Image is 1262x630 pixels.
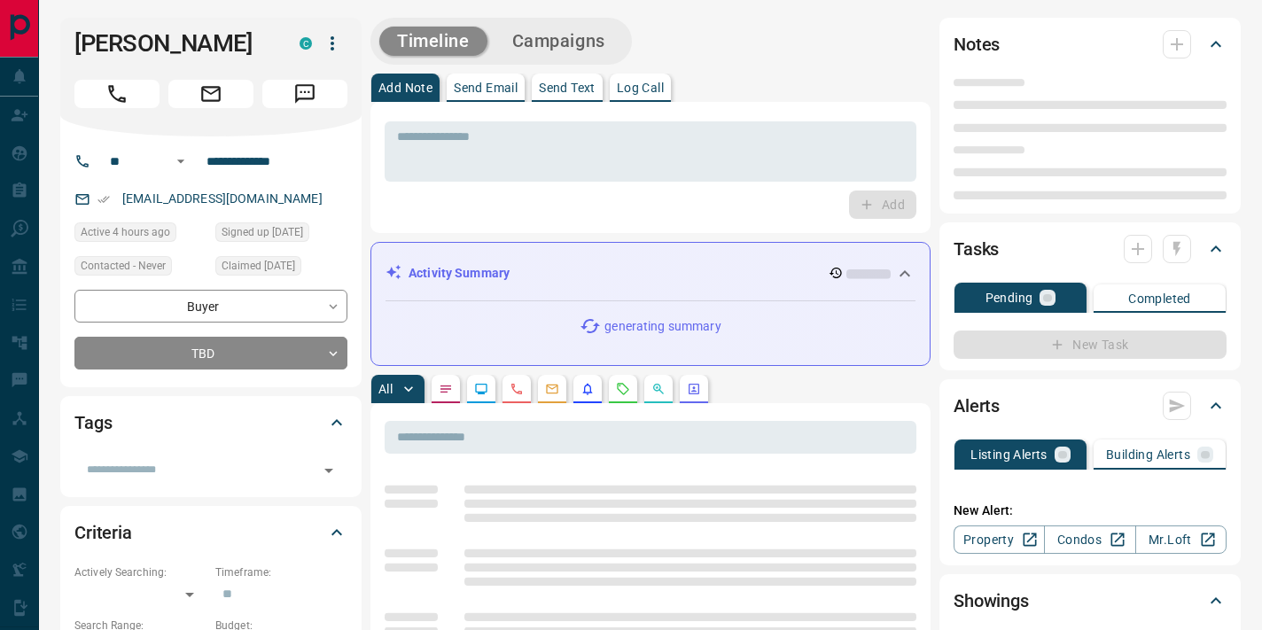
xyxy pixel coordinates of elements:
[122,191,323,206] a: [EMAIL_ADDRESS][DOMAIN_NAME]
[215,564,347,580] p: Timeframe:
[970,448,1048,461] p: Listing Alerts
[81,223,170,241] span: Active 4 hours ago
[262,80,347,108] span: Message
[378,383,393,395] p: All
[954,385,1227,427] div: Alerts
[1044,525,1135,554] a: Condos
[215,256,347,281] div: Mon Dec 23 2024
[616,382,630,396] svg: Requests
[954,579,1227,622] div: Showings
[300,37,312,50] div: condos.ca
[439,382,453,396] svg: Notes
[474,382,488,396] svg: Lead Browsing Activity
[985,292,1033,304] p: Pending
[954,587,1029,615] h2: Showings
[409,264,510,283] p: Activity Summary
[510,382,524,396] svg: Calls
[604,317,721,336] p: generating summary
[222,257,295,275] span: Claimed [DATE]
[97,193,110,206] svg: Email Verified
[81,257,166,275] span: Contacted - Never
[74,564,206,580] p: Actively Searching:
[74,408,112,437] h2: Tags
[495,27,623,56] button: Campaigns
[1106,448,1190,461] p: Building Alerts
[954,30,1000,58] h2: Notes
[954,23,1227,66] div: Notes
[539,82,596,94] p: Send Text
[580,382,595,396] svg: Listing Alerts
[617,82,664,94] p: Log Call
[954,525,1045,554] a: Property
[222,223,303,241] span: Signed up [DATE]
[1128,292,1191,305] p: Completed
[545,382,559,396] svg: Emails
[74,511,347,554] div: Criteria
[687,382,701,396] svg: Agent Actions
[379,27,487,56] button: Timeline
[1135,525,1227,554] a: Mr.Loft
[74,80,160,108] span: Call
[316,458,341,483] button: Open
[74,222,206,247] div: Fri Sep 12 2025
[954,228,1227,270] div: Tasks
[651,382,666,396] svg: Opportunities
[378,82,432,94] p: Add Note
[954,235,999,263] h2: Tasks
[74,518,132,547] h2: Criteria
[74,337,347,369] div: TBD
[954,392,1000,420] h2: Alerts
[74,290,347,323] div: Buyer
[74,401,347,444] div: Tags
[954,502,1227,520] p: New Alert:
[74,29,273,58] h1: [PERSON_NAME]
[215,222,347,247] div: Mon Dec 23 2024
[386,257,915,290] div: Activity Summary
[168,80,253,108] span: Email
[170,151,191,172] button: Open
[454,82,518,94] p: Send Email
